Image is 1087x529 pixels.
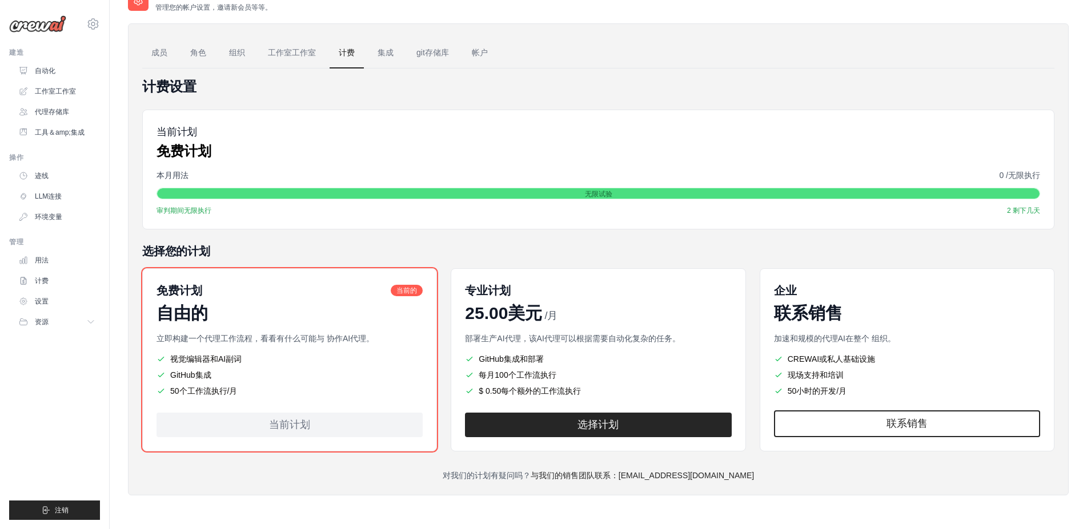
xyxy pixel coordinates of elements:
font: 计费 [339,48,355,57]
a: 组织 [220,38,254,68]
font: 专业计划 [465,284,511,297]
font: 自由的 [157,304,208,322]
font: CREWAI或私人基础设施 [788,354,875,364]
font: 0 /无限执行 [999,171,1040,180]
font: 现场支持和培训 [788,370,844,379]
font: 建造 [9,49,23,56]
a: 用法 [14,251,100,269]
a: 自动化 [14,62,100,80]
font: 选择计划 [577,419,619,430]
a: 设置 [14,292,100,310]
a: 计费 [14,272,100,290]
a: 角色 [181,38,215,68]
a: 代理存储库 [14,103,100,121]
button: 选择计划 [465,413,731,437]
font: 每月100个工作流执行 [479,370,556,379]
font: 免费计划 [157,143,211,159]
font: 本月用法 [157,171,188,180]
a: 联系销售 [774,410,1040,437]
a: 迹线 [14,167,100,185]
font: $ 0.50每个额外的工作流执行 [479,386,581,395]
font: 选择您的计划 [142,245,210,257]
button: 注销 [9,500,100,520]
font: 视觉编辑器和AI副词 [170,354,242,364]
font: 加速和规模的代理AI在整个 组织。 [774,334,896,343]
font: 代理存储库 [35,108,69,116]
font: 组织 [229,48,245,57]
font: 50个工作流执行/月 [170,386,237,395]
a: 帐户 [463,38,497,68]
font: 50小时的开发/月 [788,386,847,395]
font: 计费设置 [142,79,196,94]
font: 当前的 [396,286,417,294]
font: 资源 [35,318,49,326]
font: 2 剩下几天 [1007,207,1040,215]
font: 操作 [9,154,23,161]
font: 环境变量 [35,213,62,221]
font: 免费计划 [157,284,202,297]
font: 工作室工作室 [268,48,316,57]
font: 对我们的计划有疑问吗？ [443,471,531,480]
font: 审判期间无限执行 [157,207,211,215]
font: 工具＆amp;集成 [35,128,85,136]
font: GitHub集成 [170,370,211,379]
a: 环境变量 [14,208,100,226]
font: git存储库 [416,48,449,57]
font: 联系销售 [887,418,928,429]
font: 用法 [35,256,49,264]
font: 部署生产AI代理，该AI代理可以根据需要自动化复杂的任务。 [465,334,680,343]
font: 成员 [151,48,167,57]
font: GitHub集成和部署 [479,354,544,364]
img: 标识 [9,15,66,33]
font: 企业 [774,284,797,297]
a: 工作室工作室 [14,82,100,100]
font: 25.00美元 [465,304,542,322]
font: 计费 [35,277,49,285]
font: 注销 [55,506,69,514]
font: /月 [544,310,557,321]
font: 帐户 [472,48,488,57]
font: 管理 [9,238,23,246]
a: 计费 [330,38,364,68]
font: 管理您的帐户设置，邀请新会员等等。 [155,3,272,11]
font: 联系销售 [774,304,843,322]
a: 成员 [142,38,177,68]
font: 工作室工作室 [35,87,76,95]
font: 集成 [378,48,394,57]
font: LLM连接 [35,192,62,200]
font: 迹线 [35,172,49,180]
font: 当前计划 [269,419,310,430]
a: 工作室工作室 [259,38,325,68]
font: 无限试验 [585,190,612,198]
button: 资源 [14,313,100,331]
font: 角色 [190,48,206,57]
a: 工具＆amp;集成 [14,123,100,142]
font: 立即构建一个代理工作流程，看看有什么可能与 协作AI代理。 [157,334,374,343]
font: 设置 [35,297,49,305]
a: 集成 [368,38,403,68]
a: git存储库 [407,38,458,68]
font: 自动化 [35,67,55,75]
a: 与我们的销售团队联系：[EMAIL_ADDRESS][DOMAIN_NAME] [531,471,754,480]
font: 当前计划 [157,126,197,138]
a: LLM连接 [14,187,100,205]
